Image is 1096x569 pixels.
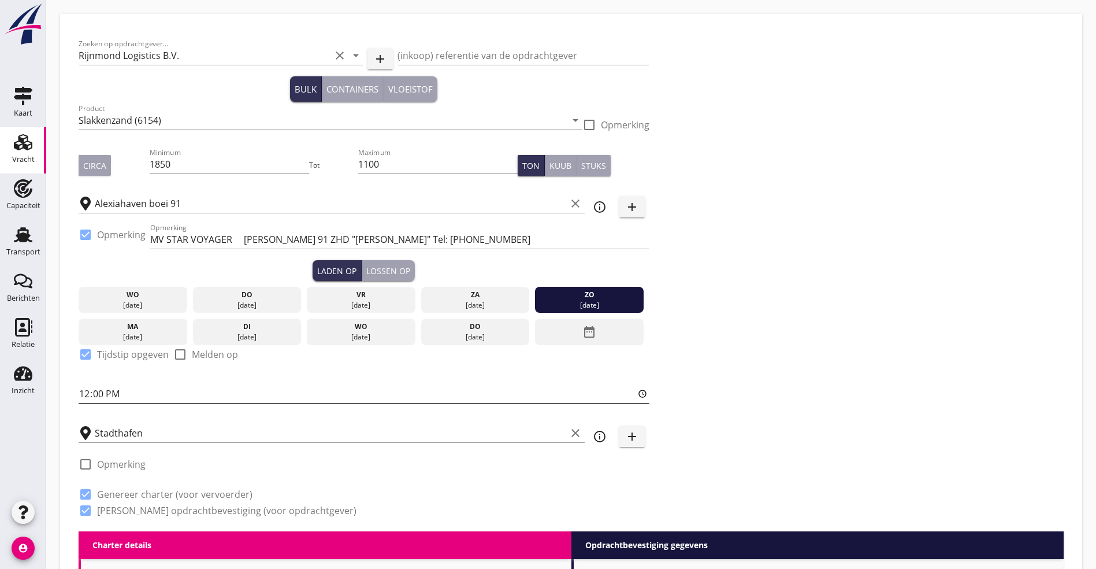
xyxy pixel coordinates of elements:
[423,332,526,342] div: [DATE]
[397,46,649,65] input: (inkoop) referentie van de opdrachtgever
[81,322,184,332] div: ma
[150,155,309,173] input: Minimum
[7,294,40,302] div: Berichten
[423,300,526,311] div: [DATE]
[290,76,322,102] button: Bulk
[313,260,362,281] button: Laden op
[79,155,111,176] button: Circa
[192,349,238,360] label: Melden op
[295,83,317,96] div: Bulk
[358,155,517,173] input: Maximum
[81,332,184,342] div: [DATE]
[310,322,413,332] div: wo
[326,83,378,96] div: Containers
[423,322,526,332] div: do
[349,49,363,62] i: arrow_drop_down
[97,505,356,516] label: [PERSON_NAME] opdrachtbevestiging (voor opdrachtgever)
[6,248,40,256] div: Transport
[373,52,387,66] i: add
[322,76,384,102] button: Containers
[569,426,582,440] i: clear
[333,49,347,62] i: clear
[362,260,415,281] button: Lossen op
[310,300,413,311] div: [DATE]
[569,113,582,127] i: arrow_drop_down
[150,230,649,249] input: Opmerking
[79,46,330,65] input: Zoeken op opdrachtgever...
[601,119,649,131] label: Opmerking
[538,300,641,311] div: [DATE]
[388,83,433,96] div: Vloeistof
[97,489,252,500] label: Genereer charter (voor vervoerder)
[582,322,596,342] i: date_range
[195,322,298,332] div: di
[384,76,437,102] button: Vloeistof
[518,155,545,176] button: Ton
[79,111,566,130] input: Product
[14,109,32,117] div: Kaart
[97,229,146,241] label: Opmerking
[423,290,526,300] div: za
[310,290,413,300] div: vr
[95,194,566,213] input: Laadplaats
[83,160,106,172] div: Circa
[522,160,540,172] div: Ton
[549,160,571,172] div: Kuub
[309,160,358,171] div: Tot
[95,424,566,442] input: Losplaats
[6,202,40,209] div: Capaciteit
[12,537,35,560] i: account_circle
[195,290,298,300] div: do
[317,265,356,277] div: Laden op
[81,300,184,311] div: [DATE]
[12,156,35,163] div: Vracht
[581,160,606,172] div: Stuks
[545,155,577,176] button: Kuub
[2,3,44,46] img: logo-small.a267ee39.svg
[593,200,607,214] i: info_outline
[366,265,410,277] div: Lossen op
[195,300,298,311] div: [DATE]
[310,332,413,342] div: [DATE]
[625,430,639,444] i: add
[593,430,607,444] i: info_outline
[577,155,611,176] button: Stuks
[81,290,184,300] div: wo
[97,349,169,360] label: Tijdstip opgeven
[569,197,582,210] i: clear
[97,459,146,470] label: Opmerking
[12,341,35,348] div: Relatie
[195,332,298,342] div: [DATE]
[12,387,35,394] div: Inzicht
[538,290,641,300] div: zo
[625,200,639,214] i: add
